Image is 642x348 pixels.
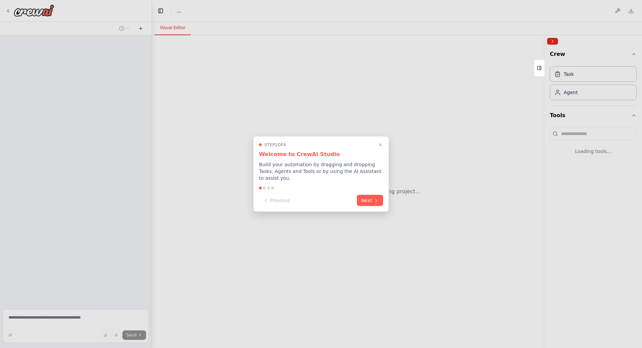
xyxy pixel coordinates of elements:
button: Hide left sidebar [156,6,165,16]
button: Previous [259,195,294,206]
p: Build your automation by dragging and dropping Tasks, Agents and Tools or by using the AI Assista... [259,161,383,181]
span: Step 1 of 4 [264,142,286,148]
button: Close walkthrough [376,141,384,149]
h3: Welcome to CrewAI Studio [259,150,383,158]
button: Next [357,195,383,206]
